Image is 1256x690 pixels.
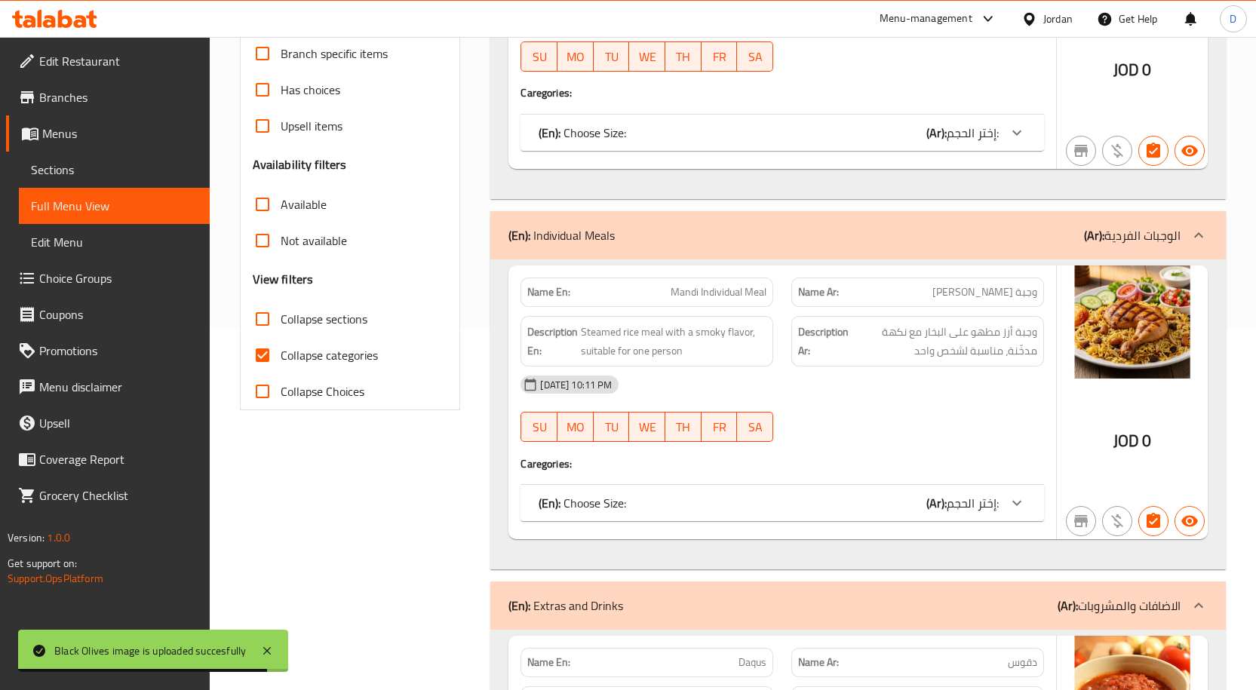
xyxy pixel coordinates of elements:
[39,88,198,106] span: Branches
[1175,136,1205,166] button: Available
[39,378,198,396] span: Menu disclaimer
[490,581,1226,630] div: (En): Extras and Drinks(Ar):الاضافات والمشروبات
[527,323,578,360] strong: Description En:
[281,195,327,213] span: Available
[1057,265,1208,379] img: %D9%88%D8%AC%D8%A8%D8%A9_%D9%81%D8%B1%D8%AF%D9%8A%D8%A9_%D9%85%D9%86%D8%AF%D9%8A63893101114544046...
[281,382,364,400] span: Collapse Choices
[6,296,210,333] a: Coupons
[1138,136,1168,166] button: Has choices
[594,41,630,72] button: TU
[739,655,766,670] span: Daqus
[490,211,1226,259] div: (En): Individual Meals(Ar):الوجبات الفردية
[281,44,388,63] span: Branch specific items
[671,284,766,300] span: Mandi Individual Meal
[508,594,530,617] b: (En):
[1113,426,1139,455] span: JOD
[798,323,849,360] strong: Description Ar:
[1066,506,1096,536] button: Not branch specific item
[708,46,732,68] span: FR
[629,41,665,72] button: WE
[594,412,630,442] button: TU
[39,342,198,360] span: Promotions
[932,284,1037,300] span: وجبة [PERSON_NAME]
[39,450,198,468] span: Coverage Report
[281,81,340,99] span: Has choices
[1066,136,1096,166] button: Not branch specific item
[6,333,210,369] a: Promotions
[6,79,210,115] a: Branches
[521,115,1044,151] div: (En): Choose Size:(Ar):إختر الحجم:
[31,197,198,215] span: Full Menu View
[6,405,210,441] a: Upsell
[737,41,773,72] button: SA
[1175,506,1205,536] button: Available
[600,46,624,68] span: TU
[281,310,367,328] span: Collapse sections
[1084,224,1104,247] b: (Ar):
[947,121,999,144] span: إختر الحجم:
[39,305,198,324] span: Coupons
[557,41,594,72] button: MO
[521,456,1044,471] h4: Caregories:
[521,85,1044,100] h4: Caregories:
[880,10,972,28] div: Menu-management
[39,486,198,504] span: Grocery Checklist
[19,188,210,224] a: Full Menu View
[1113,55,1139,84] span: JOD
[6,441,210,477] a: Coverage Report
[8,554,77,573] span: Get support on:
[926,492,947,514] b: (Ar):
[508,226,615,244] p: Individual Meals
[581,323,766,360] span: Steamed rice meal with a smoky flavor, suitable for one person
[1102,506,1132,536] button: Purchased item
[1058,596,1181,615] p: الاضافات والمشروبات
[702,412,738,442] button: FR
[798,284,839,300] strong: Name Ar:
[527,416,551,438] span: SU
[564,46,588,68] span: MO
[539,124,626,142] p: Choose Size:
[702,41,738,72] button: FR
[1043,11,1073,27] div: Jordan
[1142,426,1151,455] span: 0
[42,124,198,143] span: Menus
[798,655,839,670] strong: Name Ar:
[6,369,210,405] a: Menu disclaimer
[19,224,210,260] a: Edit Menu
[47,528,70,547] span: 1.0.0
[671,416,696,438] span: TH
[635,46,659,68] span: WE
[521,412,557,442] button: SU
[1142,55,1151,84] span: 0
[39,52,198,70] span: Edit Restaurant
[527,46,551,68] span: SU
[708,416,732,438] span: FR
[743,416,767,438] span: SA
[6,43,210,79] a: Edit Restaurant
[743,46,767,68] span: SA
[8,528,45,547] span: Version:
[539,494,626,512] p: Choose Size:
[635,416,659,438] span: WE
[31,233,198,251] span: Edit Menu
[31,161,198,179] span: Sections
[253,271,314,288] h3: View filters
[521,485,1044,521] div: (En): Choose Size:(Ar):إختر الحجم:
[1058,594,1078,617] b: (Ar):
[852,323,1037,360] span: وجبة أرز مطهو على البخار مع نكهة مدخّنة، مناسبة لشخص واحد
[508,224,530,247] b: (En):
[8,569,103,588] a: Support.OpsPlatform
[947,492,999,514] span: إختر الحجم:
[281,117,342,135] span: Upsell items
[19,152,210,188] a: Sections
[1230,11,1236,27] span: D
[521,41,557,72] button: SU
[1008,655,1037,670] span: دقوس
[39,414,198,432] span: Upsell
[1084,226,1181,244] p: الوجبات الفردية
[508,596,623,615] p: Extras and Drinks
[281,346,378,364] span: Collapse categories
[539,121,560,144] b: (En):
[6,115,210,152] a: Menus
[665,412,702,442] button: TH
